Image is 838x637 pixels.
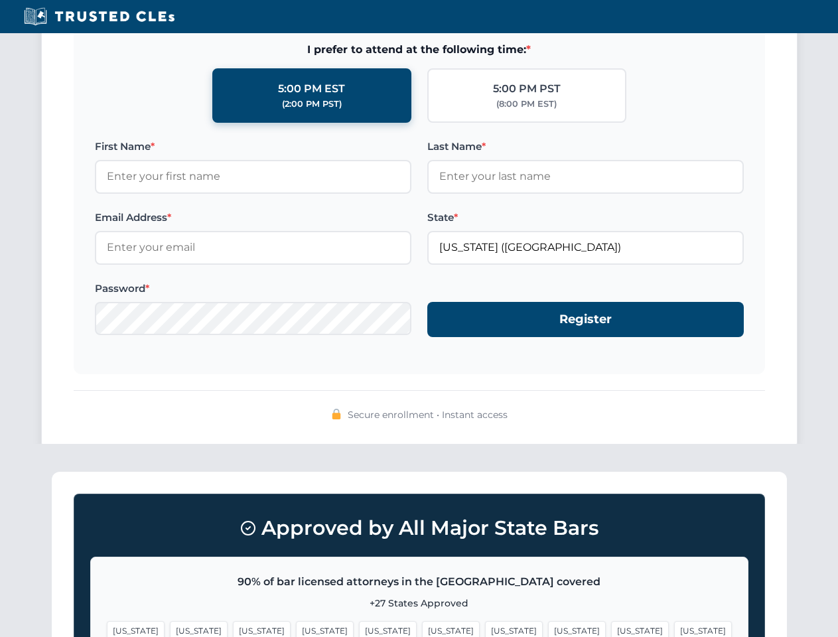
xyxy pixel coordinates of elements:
[95,281,411,297] label: Password
[427,160,744,193] input: Enter your last name
[427,231,744,264] input: Florida (FL)
[278,80,345,98] div: 5:00 PM EST
[348,407,508,422] span: Secure enrollment • Instant access
[95,139,411,155] label: First Name
[95,160,411,193] input: Enter your first name
[95,231,411,264] input: Enter your email
[427,302,744,337] button: Register
[95,41,744,58] span: I prefer to attend at the following time:
[95,210,411,226] label: Email Address
[496,98,557,111] div: (8:00 PM EST)
[331,409,342,419] img: 🔒
[282,98,342,111] div: (2:00 PM PST)
[493,80,561,98] div: 5:00 PM PST
[427,210,744,226] label: State
[20,7,178,27] img: Trusted CLEs
[427,139,744,155] label: Last Name
[107,596,732,610] p: +27 States Approved
[90,510,748,546] h3: Approved by All Major State Bars
[107,573,732,591] p: 90% of bar licensed attorneys in the [GEOGRAPHIC_DATA] covered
